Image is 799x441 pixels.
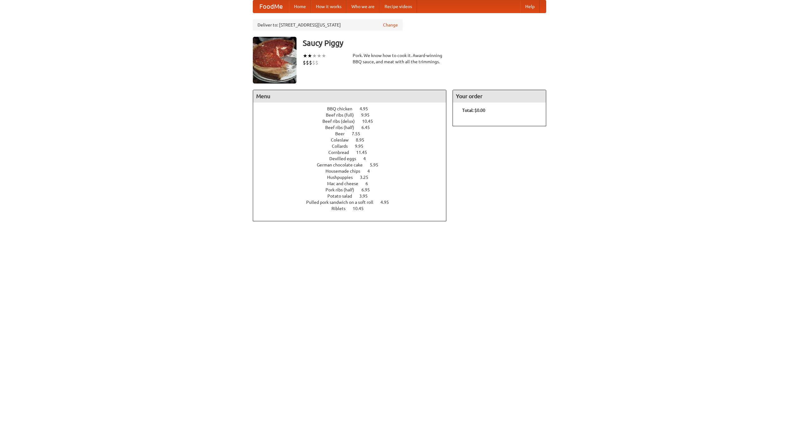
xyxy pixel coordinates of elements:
span: Pork ribs (half) [326,187,360,192]
li: ★ [317,52,321,59]
a: Beef ribs (half) 6.45 [325,125,381,130]
span: Collards [332,144,354,149]
li: $ [303,59,306,66]
a: Riblets 10.45 [331,206,375,211]
span: Devilled eggs [329,156,362,161]
span: Coleslaw [331,137,355,142]
a: German chocolate cake 5.95 [317,162,390,167]
li: $ [306,59,309,66]
span: 3.95 [359,194,374,199]
span: 8.95 [356,137,370,142]
a: Pulled pork sandwich on a soft roll 4.95 [306,200,400,205]
span: Potato salad [327,194,358,199]
li: ★ [321,52,326,59]
a: Recipe videos [380,0,417,13]
span: 6 [365,181,374,186]
span: Pulled pork sandwich on a soft roll [306,200,380,205]
h4: Menu [253,90,446,103]
a: Change [383,22,398,28]
span: Beef ribs (full) [326,113,360,117]
div: Pork. We know how to cook it. Award-winning BBQ sauce, and meat with all the trimmings. [353,52,446,65]
a: Help [520,0,540,13]
span: 10.45 [353,206,370,211]
span: 5.95 [370,162,385,167]
a: Beef ribs (full) 9.95 [326,113,381,117]
h3: Saucy Piggy [303,37,546,49]
a: BBQ chicken 4.95 [327,106,380,111]
li: $ [312,59,315,66]
span: Riblets [331,206,352,211]
li: ★ [303,52,307,59]
li: ★ [312,52,317,59]
h4: Your order [453,90,546,103]
span: Hushpuppies [327,175,359,180]
div: Deliver to: [STREET_ADDRESS][US_STATE] [253,19,403,31]
span: 9.95 [355,144,370,149]
a: Collards 9.95 [332,144,375,149]
b: Total: $0.00 [462,108,485,113]
a: Hushpuppies 3.25 [327,175,380,180]
span: 4.95 [380,200,395,205]
span: 9.95 [361,113,376,117]
a: Pork ribs (half) 6.95 [326,187,381,192]
span: 7.55 [352,131,366,136]
span: 4.95 [360,106,374,111]
span: 3.25 [360,175,375,180]
a: Beef ribs (delux) 10.45 [322,119,385,124]
span: Beef ribs (half) [325,125,360,130]
a: How it works [311,0,346,13]
img: angular.jpg [253,37,297,84]
a: Who we are [346,0,380,13]
span: 6.45 [361,125,376,130]
span: 10.45 [362,119,379,124]
span: German chocolate cake [317,162,369,167]
a: Beer 7.55 [335,131,372,136]
span: 4 [363,156,372,161]
a: Home [289,0,311,13]
span: Mac and cheese [327,181,365,186]
span: Cornbread [328,150,355,155]
span: Beef ribs (delux) [322,119,361,124]
a: Potato salad 3.95 [327,194,379,199]
a: Housemade chips 4 [326,169,381,174]
a: Devilled eggs 4 [329,156,377,161]
li: $ [309,59,312,66]
a: Mac and cheese 6 [327,181,380,186]
a: FoodMe [253,0,289,13]
li: $ [315,59,318,66]
span: 4 [367,169,376,174]
span: 6.95 [361,187,376,192]
li: ★ [307,52,312,59]
a: Cornbread 11.45 [328,150,379,155]
span: BBQ chicken [327,106,359,111]
span: 11.45 [356,150,373,155]
span: Beer [335,131,351,136]
span: Housemade chips [326,169,366,174]
a: Coleslaw 8.95 [331,137,376,142]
